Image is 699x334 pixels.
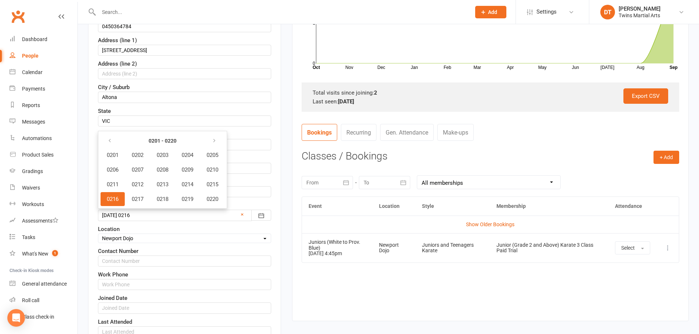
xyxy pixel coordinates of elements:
[10,229,77,246] a: Tasks
[107,196,119,202] span: 0216
[157,166,168,173] span: 0208
[10,309,77,325] a: Class kiosk mode
[175,148,200,162] button: 0204
[142,137,184,145] strong: 0201 - 0220
[207,166,218,173] span: 0210
[619,5,660,12] div: [PERSON_NAME]
[125,192,150,206] button: 0217
[101,148,125,162] button: 0201
[341,124,376,141] a: Recurring
[182,152,193,158] span: 0204
[98,115,271,126] input: State
[98,107,111,115] label: State
[207,196,218,202] span: 0220
[22,297,39,303] div: Roll call
[7,309,25,327] div: Open Intercom Messenger
[10,163,77,180] a: Gradings
[10,114,77,130] a: Messages
[98,68,271,79] input: Address (line 2)
[97,7,466,17] input: Search...
[22,135,52,141] div: Automations
[22,201,44,207] div: Workouts
[98,294,127,302] label: Joined Date
[302,151,679,162] h3: Classes / Bookings
[600,5,615,19] div: DT
[9,7,27,26] a: Clubworx
[101,192,125,206] button: 0216
[98,302,271,313] input: Joined Date
[608,197,657,216] th: Attendance
[22,152,54,158] div: Product Sales
[374,89,377,96] strong: 2
[488,9,497,15] span: Add
[22,168,43,174] div: Gradings
[132,196,143,202] span: 0217
[22,119,45,125] div: Messages
[150,192,175,206] button: 0218
[157,152,168,158] span: 0203
[372,197,415,216] th: Location
[175,177,200,191] button: 0214
[125,163,150,177] button: 0207
[10,147,77,163] a: Product Sales
[101,163,125,177] button: 0206
[437,124,474,141] a: Make-ups
[619,12,660,19] div: Twins Martial Arts
[98,83,130,92] label: City / Suburb
[150,163,175,177] button: 0208
[182,166,193,173] span: 0209
[200,192,225,206] button: 0220
[132,166,143,173] span: 0207
[22,314,54,320] div: Class check-in
[490,197,608,216] th: Membership
[98,36,137,45] label: Address (line 1)
[313,88,668,97] div: Total visits since joining:
[380,124,434,141] a: Gen. Attendance
[10,81,77,97] a: Payments
[496,242,602,254] div: Junior (Grade 2 and Above) Karate 3 Class Paid Trial
[150,177,175,191] button: 0213
[10,276,77,292] a: General attendance kiosk mode
[125,148,150,162] button: 0202
[200,148,225,162] button: 0205
[98,279,271,290] input: Work Phone
[302,124,337,141] a: Bookings
[157,181,168,188] span: 0213
[466,221,514,227] a: Show Older Bookings
[241,210,244,219] a: ×
[22,69,43,75] div: Calendar
[302,233,372,262] td: [DATE] 4:45pm
[10,292,77,309] a: Roll call
[621,245,635,251] span: Select
[182,181,193,188] span: 0214
[422,242,483,254] div: Juniors and Teenagers Karate
[175,192,200,206] button: 0219
[22,251,48,257] div: What's New
[22,86,45,92] div: Payments
[415,197,490,216] th: Style
[10,246,77,262] a: What's New1
[98,270,128,279] label: Work Phone
[10,64,77,81] a: Calendar
[98,318,132,326] label: Last Attended
[10,180,77,196] a: Waivers
[475,6,506,18] button: Add
[132,181,143,188] span: 0212
[182,196,193,202] span: 0219
[309,239,366,251] div: Juniors (White to Prov. Blue)
[107,152,119,158] span: 0201
[125,177,150,191] button: 0212
[200,177,225,191] button: 0215
[338,98,354,105] strong: [DATE]
[98,92,271,103] input: City / Suburb
[150,148,175,162] button: 0203
[10,196,77,213] a: Workouts
[536,4,557,20] span: Settings
[302,197,372,216] th: Event
[10,31,77,48] a: Dashboard
[22,36,47,42] div: Dashboard
[98,247,138,256] label: Contact Number
[98,21,271,32] input: Mobile Number
[132,152,143,158] span: 0202
[200,163,225,177] button: 0210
